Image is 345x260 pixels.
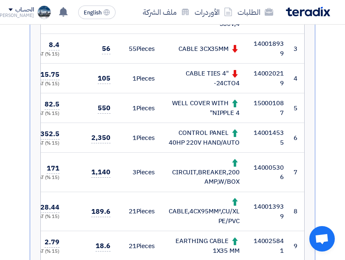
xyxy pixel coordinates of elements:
div: WELL COVER WITH NIPPLE 4" [168,98,240,117]
span: 352.5 [40,129,59,140]
span: 3 [133,168,136,177]
td: 4 [291,64,304,93]
a: ملف الشركة [140,2,192,22]
td: 7 [291,153,304,192]
div: (15 %) VAT [22,140,59,147]
div: (15 %) VAT [22,174,59,182]
div: CABLE 3CX35MM [168,44,240,54]
span: 15.75 [40,70,59,80]
td: 140014535 [246,123,291,153]
div: الحساب [15,6,34,14]
td: Pieces [117,64,161,93]
span: 28.44 [40,202,59,213]
span: 55 [129,44,136,53]
td: 140020219 [246,64,291,93]
div: Open chat [309,226,335,252]
span: 1,140 [91,167,110,178]
span: English [84,10,102,16]
a: الأوردرات [192,2,235,22]
div: CABLE,4CX95MM²,CU/XLPE/PVC [168,197,240,226]
span: 18.6 [96,241,110,252]
div: CABLE TIES 4" -24CTO4 [168,69,240,88]
span: 21 [129,241,136,251]
div: (15 %) VAT [22,110,59,117]
span: 189.6 [91,207,110,217]
td: 5 [291,93,304,123]
td: 8 [291,192,304,231]
span: 2.79 [45,237,59,248]
div: (15 %) VAT [22,81,59,88]
div: (15 %) VAT [22,248,59,255]
td: 6 [291,123,304,153]
td: 140018939 [246,34,291,64]
button: English [78,6,116,19]
span: 21 [129,207,136,216]
span: 56 [102,44,110,54]
span: 8.4 [49,40,59,50]
img: Teradix logo [286,7,330,17]
td: Pieces [117,123,161,153]
td: 140013939 [246,192,291,231]
div: (15 %) VAT [22,51,59,58]
span: 171 [47,163,59,174]
span: 105 [98,73,110,84]
div: CONTROL PANEL 40HP 220V HAND/AUTO [168,128,240,147]
span: 550 [98,103,110,114]
td: 3 [291,34,304,64]
td: Pieces [117,93,161,123]
div: (15 %) VAT [22,213,59,221]
td: Pieces [117,153,161,192]
td: Pieces [117,192,161,231]
span: 1 [133,74,136,83]
a: الطلبات [235,2,276,22]
span: 1 [133,133,136,143]
span: 82.5 [45,99,59,110]
td: Pieces [117,34,161,64]
div: EARTHING CABLE 1X35 MM [168,236,240,255]
td: 140005306 [246,153,291,192]
span: 2,350 [91,133,110,143]
div: CIRCUIT,BREAKER,200AMP,W/BOX [168,158,240,187]
td: 150001087 [246,93,291,123]
span: 1 [133,103,136,113]
img: _____1734956396463.jpg [37,6,51,19]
